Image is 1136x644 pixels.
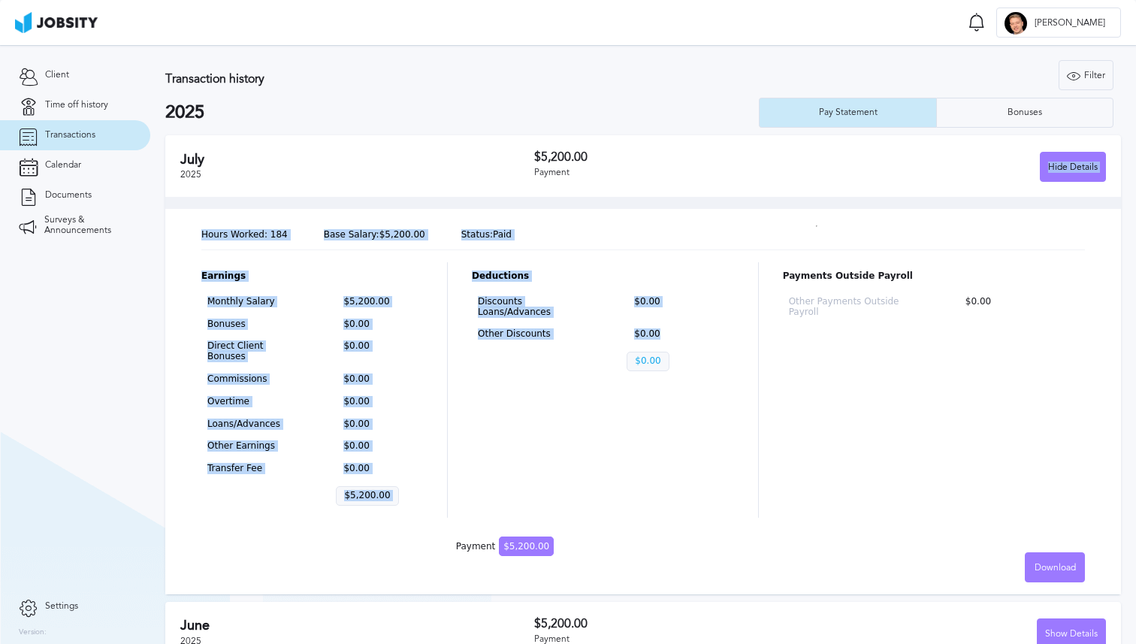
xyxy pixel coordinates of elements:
span: $5,200.00 [499,537,554,556]
p: Other Payments Outside Payroll [789,297,910,318]
p: $0.00 [336,319,417,330]
div: Hide Details [1041,153,1105,183]
div: Bonuses [1000,107,1050,118]
button: Bonuses [936,98,1113,128]
h2: July [180,152,534,168]
p: $0.00 [336,397,417,407]
p: Bonuses [207,319,288,330]
div: Payment [534,168,820,178]
p: Other Discounts [478,329,579,340]
p: $0.00 [627,329,727,340]
div: Payment [456,542,554,552]
h3: $5,200.00 [534,150,820,164]
span: Status: [461,229,493,240]
p: $0.00 [336,374,417,385]
span: Base Salary: [324,229,379,240]
p: $5,200.00 [324,230,425,240]
p: $5,200.00 [336,297,417,307]
p: Monthly Salary [207,297,288,307]
h2: June [180,618,534,633]
span: Client [45,70,69,80]
p: $0.00 [336,341,417,362]
button: Hide Details [1040,152,1106,182]
span: Documents [45,190,92,201]
p: $0.00 [627,352,669,371]
img: ab4bad089aa723f57921c736e9817d99.png [15,12,98,33]
div: D [1005,12,1027,35]
span: Calendar [45,160,81,171]
h3: $5,200.00 [534,617,820,630]
button: Pay Statement [759,98,936,128]
p: Paid [461,230,512,240]
label: Version: [19,628,47,637]
span: Transactions [45,130,95,141]
p: 184 [201,230,288,240]
p: Commissions [207,374,288,385]
p: Other Earnings [207,441,288,452]
h2: 2025 [165,102,759,123]
span: Settings [45,601,78,612]
p: $0.00 [627,297,727,318]
p: Loans/Advances [207,419,288,430]
p: $0.00 [336,419,417,430]
span: 2025 [180,169,201,180]
p: Transfer Fee [207,464,288,474]
p: Deductions [472,271,734,282]
span: Download [1035,563,1076,573]
p: $5,200.00 [336,486,398,506]
span: Time off history [45,100,108,110]
p: $0.00 [958,297,1079,318]
button: D[PERSON_NAME] [996,8,1121,38]
p: Overtime [207,397,288,407]
p: Earnings [201,271,423,282]
p: Direct Client Bonuses [207,341,288,362]
span: Hours Worked: [201,229,267,240]
p: Payments Outside Payroll [783,271,1085,282]
div: Filter [1059,61,1113,91]
button: Download [1025,552,1085,582]
p: $0.00 [336,464,417,474]
h3: Transaction history [165,72,684,86]
button: Filter [1059,60,1113,90]
p: Discounts Loans/Advances [478,297,579,318]
div: Pay Statement [811,107,885,118]
span: Surveys & Announcements [44,215,131,236]
p: $0.00 [336,441,417,452]
span: [PERSON_NAME] [1027,18,1113,29]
